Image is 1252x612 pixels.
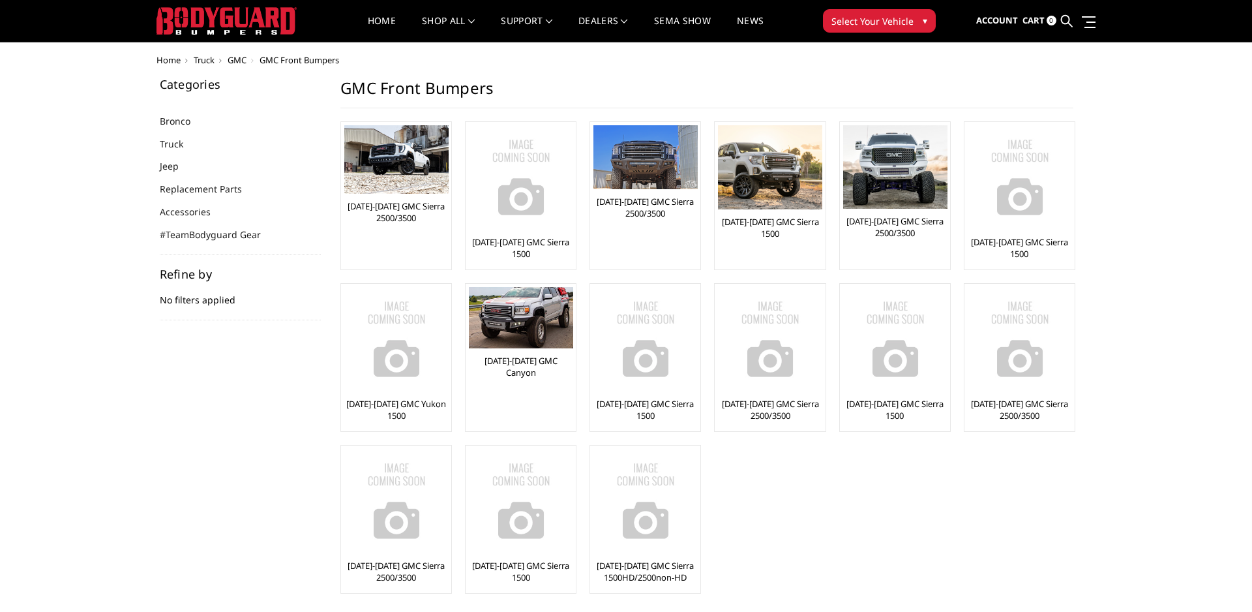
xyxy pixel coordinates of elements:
[469,125,573,230] img: No Image
[1047,16,1056,25] span: 0
[968,125,1072,230] img: No Image
[923,14,927,27] span: ▾
[344,449,448,553] a: No Image
[160,228,277,241] a: #TeamBodyguard Gear
[344,449,449,553] img: No Image
[160,159,195,173] a: Jeep
[228,54,246,66] a: GMC
[160,268,321,320] div: No filters applied
[160,137,200,151] a: Truck
[156,54,181,66] a: Home
[368,16,396,42] a: Home
[718,216,822,239] a: [DATE]-[DATE] GMC Sierra 1500
[160,182,258,196] a: Replacement Parts
[340,78,1073,108] h1: GMC Front Bumpers
[654,16,711,42] a: SEMA Show
[194,54,215,66] a: Truck
[737,16,764,42] a: News
[344,287,448,391] a: No Image
[593,287,697,391] a: No Image
[976,3,1018,38] a: Account
[422,16,475,42] a: shop all
[718,398,822,421] a: [DATE]-[DATE] GMC Sierra 2500/3500
[718,287,822,391] img: No Image
[968,287,1072,391] img: No Image
[831,14,914,28] span: Select Your Vehicle
[344,398,448,421] a: [DATE]-[DATE] GMC Yukon 1500
[968,236,1071,260] a: [DATE]-[DATE] GMC Sierra 1500
[160,205,227,219] a: Accessories
[823,9,936,33] button: Select Your Vehicle
[260,54,339,66] span: GMC Front Bumpers
[593,398,697,421] a: [DATE]-[DATE] GMC Sierra 1500
[968,398,1071,421] a: [DATE]-[DATE] GMC Sierra 2500/3500
[593,287,698,391] img: No Image
[968,125,1071,230] a: No Image
[593,449,697,553] a: No Image
[976,14,1018,26] span: Account
[843,287,947,391] img: No Image
[469,560,573,583] a: [DATE]-[DATE] GMC Sierra 1500
[156,7,297,35] img: BODYGUARD BUMPERS
[1022,3,1056,38] a: Cart 0
[593,196,697,219] a: [DATE]-[DATE] GMC Sierra 2500/3500
[968,287,1071,391] a: No Image
[469,355,573,378] a: [DATE]-[DATE] GMC Canyon
[160,268,321,280] h5: Refine by
[843,398,947,421] a: [DATE]-[DATE] GMC Sierra 1500
[1022,14,1045,26] span: Cart
[501,16,552,42] a: Support
[843,215,947,239] a: [DATE]-[DATE] GMC Sierra 2500/3500
[593,560,697,583] a: [DATE]-[DATE] GMC Sierra 1500HD/2500non-HD
[469,236,573,260] a: [DATE]-[DATE] GMC Sierra 1500
[344,287,449,391] img: No Image
[160,78,321,90] h5: Categories
[578,16,628,42] a: Dealers
[344,200,448,224] a: [DATE]-[DATE] GMC Sierra 2500/3500
[160,114,207,128] a: Bronco
[344,560,448,583] a: [DATE]-[DATE] GMC Sierra 2500/3500
[593,449,698,553] img: No Image
[469,449,573,553] img: No Image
